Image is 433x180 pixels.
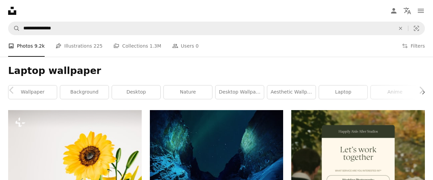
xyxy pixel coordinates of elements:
button: Filters [402,35,425,57]
a: Home — Unsplash [8,7,16,15]
a: desktop wallpaper [215,85,264,99]
button: Menu [414,4,428,18]
a: Users 0 [172,35,199,57]
span: 0 [196,42,199,50]
a: a yellow sunflower in a clear vase [8,151,142,157]
a: wallpaper [8,85,57,99]
a: Illustrations 225 [55,35,102,57]
button: Clear [393,22,408,35]
a: northern lights [150,151,283,157]
button: Visual search [408,22,425,35]
a: background [60,85,109,99]
h1: Laptop wallpaper [8,65,425,77]
a: Next [409,58,433,123]
a: Collections 1.3M [113,35,161,57]
a: aesthetic wallpaper [267,85,316,99]
form: Find visuals sitewide [8,22,425,35]
button: Search Unsplash [8,22,20,35]
span: 1.3M [150,42,161,50]
a: Log in / Sign up [387,4,401,18]
a: laptop [319,85,367,99]
a: anime [371,85,419,99]
span: 225 [94,42,103,50]
a: nature [164,85,212,99]
a: desktop [112,85,160,99]
button: Language [401,4,414,18]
